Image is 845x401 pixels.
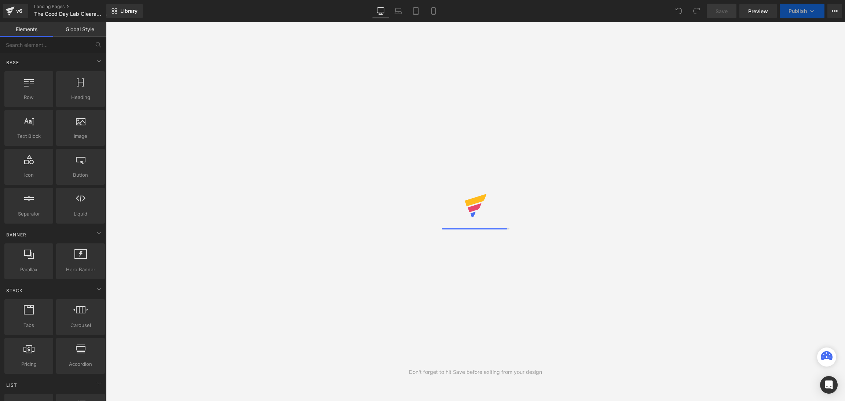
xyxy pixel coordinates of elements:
[58,132,103,140] span: Image
[820,376,838,394] div: Open Intercom Messenger
[425,4,442,18] a: Mobile
[389,4,407,18] a: Laptop
[7,360,51,368] span: Pricing
[15,6,24,16] div: v6
[58,360,103,368] span: Accordion
[6,287,23,294] span: Stack
[739,4,777,18] a: Preview
[780,4,824,18] button: Publish
[716,7,728,15] span: Save
[7,210,51,218] span: Separator
[372,4,389,18] a: Desktop
[6,231,27,238] span: Banner
[53,22,106,37] a: Global Style
[6,382,18,389] span: List
[58,321,103,329] span: Carousel
[7,93,51,101] span: Row
[789,8,807,14] span: Publish
[58,210,103,218] span: Liquid
[58,266,103,273] span: Hero Banner
[7,132,51,140] span: Text Block
[672,4,686,18] button: Undo
[748,7,768,15] span: Preview
[120,8,138,14] span: Library
[34,11,102,17] span: The Good Day Lab Clearance
[409,368,542,376] div: Don't forget to hit Save before exiting from your design
[58,93,103,101] span: Heading
[58,171,103,179] span: Button
[407,4,425,18] a: Tablet
[827,4,842,18] button: More
[3,4,28,18] a: v6
[34,4,116,10] a: Landing Pages
[106,4,143,18] a: New Library
[689,4,704,18] button: Redo
[7,171,51,179] span: Icon
[6,59,20,66] span: Base
[7,266,51,273] span: Parallax
[7,321,51,329] span: Tabs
